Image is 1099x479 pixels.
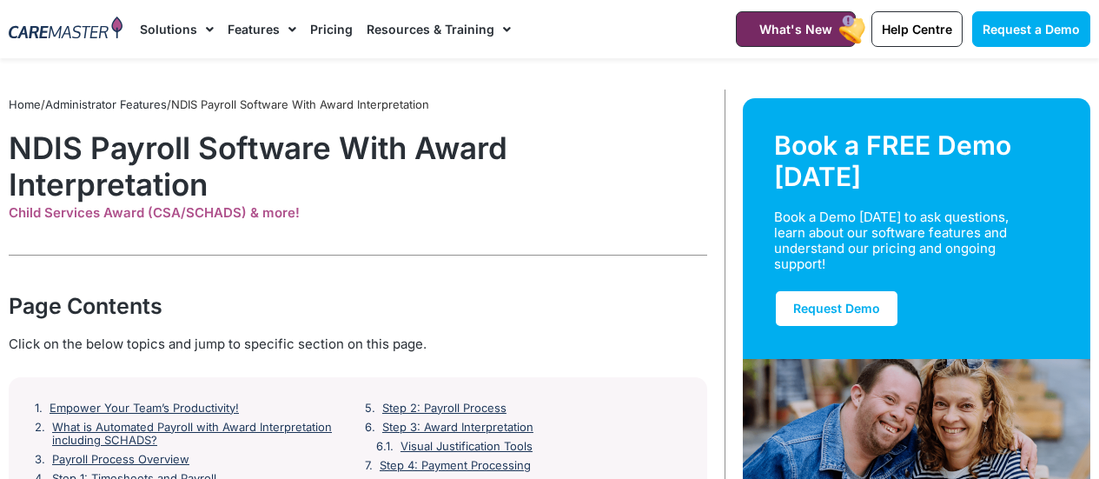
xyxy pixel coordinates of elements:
[52,421,351,448] a: What is Automated Payroll with Award Interpretation including SCHADS?
[45,97,167,111] a: Administrator Features
[774,130,1059,192] div: Book a FREE Demo [DATE]
[9,97,429,111] span: / /
[774,289,899,328] a: Request Demo
[9,130,707,203] h1: NDIS Payroll Software With Award Interpretation
[983,22,1080,37] span: Request a Demo
[972,11,1090,47] a: Request a Demo
[759,22,832,37] span: What's New
[793,301,880,316] span: Request Demo
[9,97,41,111] a: Home
[882,22,952,37] span: Help Centre
[9,335,707,354] div: Click on the below topics and jump to specific section on this page.
[9,290,707,322] div: Page Contents
[171,97,429,111] span: NDIS Payroll Software With Award Interpretation
[871,11,963,47] a: Help Centre
[382,421,533,435] a: Step 3: Award Interpretation
[401,440,533,454] a: Visual Justification Tools
[52,453,189,467] a: Payroll Process Overview
[774,210,1039,272] div: Book a Demo [DATE] to ask questions, learn about our software features and understand our pricing...
[9,205,707,221] div: Child Services Award (CSA/SCHADS) & more!
[50,402,239,416] a: Empower Your Team’s Productivity!
[9,17,122,42] img: CareMaster Logo
[380,459,531,473] a: Step 4: Payment Processing
[382,402,506,416] a: Step 2: Payroll Process
[736,11,856,47] a: What's New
